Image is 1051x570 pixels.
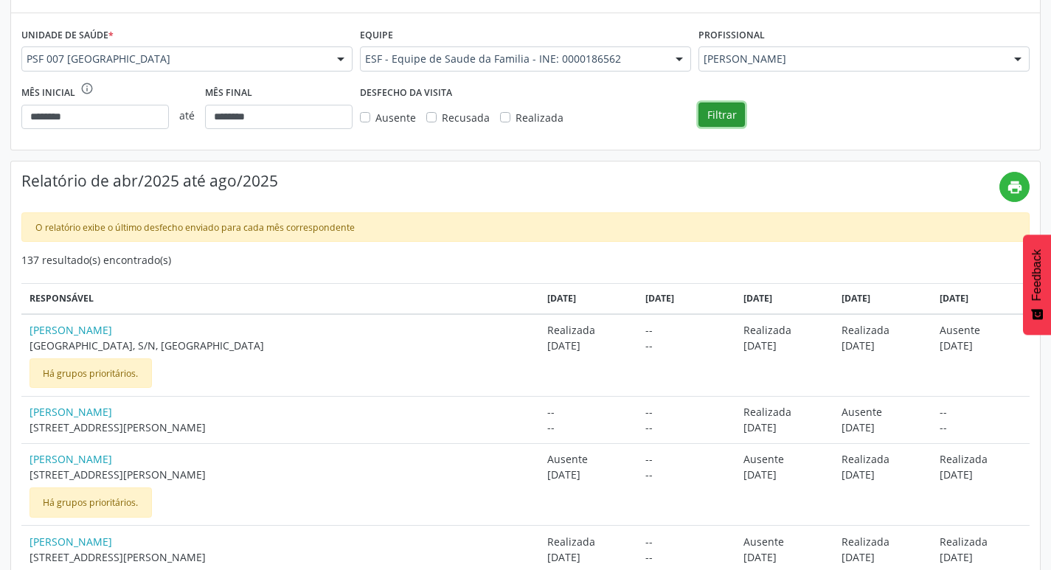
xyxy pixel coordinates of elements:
span: Realizada [547,322,630,338]
span: [DATE] [842,420,924,435]
span: Realizada [940,534,1022,549]
span: -- [645,338,728,353]
div: [DATE] [645,292,728,305]
span: ESF - Equipe de Saude da Familia - INE: 0000186562 [365,52,661,66]
span: Realizada [743,404,826,420]
label: Mês inicial [21,82,75,105]
span: PSF 007 [GEOGRAPHIC_DATA] [27,52,322,66]
span: [DATE] [743,338,826,353]
div: [DATE] [842,292,924,305]
span: -- [645,404,728,420]
span: Ausente [375,111,416,125]
span: -- [547,420,630,435]
span: [DATE] [940,467,1022,482]
span: Ausente [743,451,826,467]
span: [PERSON_NAME] [704,52,999,66]
span: -- [645,322,728,338]
div: Há grupos prioritários. [30,358,152,388]
span: -- [645,451,728,467]
span: [DATE] [743,467,826,482]
div: Há grupos prioritários. [30,487,152,517]
span: Realizada [842,322,924,338]
label: Equipe [360,24,393,46]
i: info_outline [80,82,94,95]
button: Filtrar [698,102,745,128]
span: Realizada [743,322,826,338]
span: Recusada [442,111,490,125]
span: [DATE] [743,549,826,565]
label: Unidade de saúde [21,24,114,46]
span: Realizada [842,534,924,549]
span: Ausente [743,534,826,549]
span: Realizada [842,451,924,467]
span: Feedback [1030,249,1044,301]
span: [STREET_ADDRESS][PERSON_NAME] [30,467,533,482]
span: [DATE] [547,549,630,565]
div: Responsável [30,292,533,305]
div: O intervalo deve ser de no máximo 6 meses [80,82,94,105]
span: -- [645,549,728,565]
span: Ausente [547,451,630,467]
span: [GEOGRAPHIC_DATA], S/N, [GEOGRAPHIC_DATA] [30,338,533,353]
span: Realizada [516,111,563,125]
span: Ausente [842,404,924,420]
h4: Relatório de abr/2025 até ago/2025 [21,172,999,190]
span: [DATE] [547,338,630,353]
span: -- [645,534,728,549]
span: [DATE] [940,338,1022,353]
span: -- [940,420,1022,435]
span: [DATE] [842,467,924,482]
span: -- [940,404,1022,420]
a: [PERSON_NAME] [30,404,533,420]
span: [DATE] [743,420,826,435]
span: até [169,97,205,133]
div: [DATE] [743,292,826,305]
span: [DATE] [842,549,924,565]
div: 137 resultado(s) encontrado(s) [21,252,1030,268]
span: Ausente [940,322,1022,338]
span: [DATE] [547,467,630,482]
span: [STREET_ADDRESS][PERSON_NAME] [30,549,533,565]
i: print [1007,179,1023,195]
div: [DATE] [940,292,1022,305]
label: DESFECHO DA VISITA [360,82,452,105]
span: -- [645,467,728,482]
label: Mês final [205,82,252,105]
span: -- [547,404,630,420]
a: [PERSON_NAME] [30,534,533,549]
div: O relatório exibe o último desfecho enviado para cada mês correspondente [21,212,1030,242]
span: Realizada [940,451,1022,467]
span: [DATE] [842,338,924,353]
span: [DATE] [940,549,1022,565]
a: [PERSON_NAME] [30,322,533,338]
button: Feedback - Mostrar pesquisa [1023,234,1051,335]
span: [STREET_ADDRESS][PERSON_NAME] [30,420,533,435]
a: [PERSON_NAME] [30,451,533,467]
label: Profissional [698,24,765,46]
div: [DATE] [547,292,630,305]
span: -- [645,420,728,435]
button: print [999,172,1030,202]
span: Realizada [547,534,630,549]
